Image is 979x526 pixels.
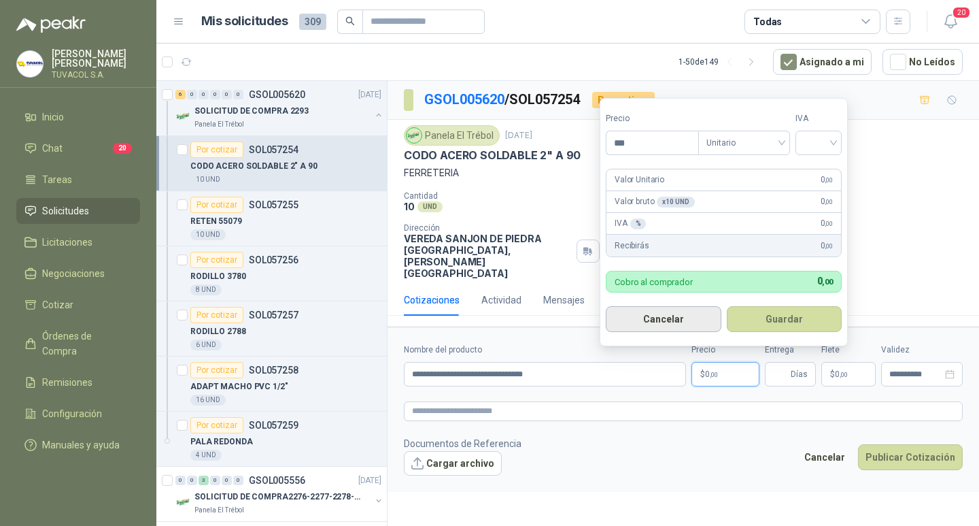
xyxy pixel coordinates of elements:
[42,203,89,218] span: Solicitudes
[817,276,833,286] span: 0
[42,110,64,125] span: Inicio
[156,357,387,412] a: Por cotizarSOL057258ADAPT MACHO PVC 1/2"16 UND
[52,49,140,68] p: [PERSON_NAME] [PERSON_NAME]
[821,362,876,387] p: $ 0,00
[210,90,220,99] div: 0
[190,270,246,283] p: RODILLO 3780
[156,246,387,301] a: Por cotizarSOL057256RODILLO 37808 UND
[505,129,532,142] p: [DATE]
[249,421,298,430] p: SOL057259
[404,293,460,308] div: Cotizaciones
[424,89,581,110] p: / SOL057254
[156,412,387,467] a: Por cotizarSOL057259PALA REDONDA4 UND
[187,476,197,485] div: 0
[543,293,585,308] div: Mensajes
[16,229,140,255] a: Licitaciones
[795,112,842,125] label: IVA
[592,92,655,108] div: Por cotizar
[16,401,140,427] a: Configuración
[404,201,415,212] p: 10
[190,160,317,173] p: CODO ACERO SOLDABLE 2" A 90
[615,278,693,286] p: Cobro al comprador
[404,344,686,357] label: Nombre del producto
[16,369,140,395] a: Remisiones
[175,494,192,510] img: Company Logo
[190,284,222,295] div: 8 UND
[691,344,759,357] label: Precio
[156,136,387,191] a: Por cotizarSOL057254CODO ACERO SOLDABLE 2" A 9010 UND
[16,167,140,193] a: Tareas
[42,329,127,359] span: Órdenes de Compra
[858,444,963,470] button: Publicar Cotización
[16,432,140,458] a: Manuales y ayuda
[190,380,288,393] p: ADAPT MACHO PVC 1/2"
[113,143,132,154] span: 20
[952,6,971,19] span: 20
[249,310,298,320] p: SOL057257
[727,306,842,332] button: Guardar
[345,16,355,26] span: search
[190,307,243,323] div: Por cotizar
[194,505,244,516] p: Panela El Trébol
[691,362,759,387] p: $0,00
[821,217,833,230] span: 0
[825,242,833,250] span: ,00
[194,491,364,504] p: SOLICITUD DE COMPRA2276-2277-2278-2284-2285-
[822,278,833,286] span: ,00
[42,375,92,390] span: Remisiones
[190,229,226,240] div: 10 UND
[615,195,695,208] p: Valor bruto
[821,344,876,357] label: Flete
[175,472,384,516] a: 0 0 3 0 0 0 GSOL005556[DATE] Company LogoSOLICITUD DE COMPRA2276-2277-2278-2284-2285-Panela El Tr...
[615,174,664,186] p: Valor Unitario
[882,49,963,75] button: No Leídos
[249,145,298,154] p: SOL057254
[797,444,853,470] button: Cancelar
[404,233,571,279] p: VEREDA SANJON DE PIEDRA [GEOGRAPHIC_DATA] , [PERSON_NAME][GEOGRAPHIC_DATA]
[175,476,186,485] div: 0
[16,16,86,33] img: Logo peakr
[249,90,305,99] p: GSOL005620
[753,14,782,29] div: Todas
[175,90,186,99] div: 6
[190,395,226,406] div: 16 UND
[190,252,243,268] div: Por cotizar
[404,165,963,180] p: FERRETERIA
[233,90,243,99] div: 0
[190,417,243,433] div: Por cotizar
[156,191,387,246] a: Por cotizarSOL057255RETEN 5507910 UND
[424,91,504,108] a: GSOL005620
[679,51,762,73] div: 1 - 50 de 149
[657,197,694,208] div: x 10 UND
[190,435,253,448] p: PALA REDONDA
[190,197,243,213] div: Por cotizar
[606,112,698,125] label: Precio
[190,325,246,338] p: RODILLO 2788
[222,90,232,99] div: 0
[840,371,848,378] span: ,00
[825,220,833,227] span: ,00
[765,344,816,357] label: Entrega
[821,195,833,208] span: 0
[299,14,326,30] span: 309
[404,148,581,163] p: CODO ACERO SOLDABLE 2" A 90
[42,438,120,453] span: Manuales y ayuda
[210,476,220,485] div: 0
[249,255,298,265] p: SOL057256
[825,176,833,184] span: ,00
[16,292,140,318] a: Cotizar
[404,436,521,451] p: Documentos de Referencia
[821,174,833,186] span: 0
[481,293,521,308] div: Actividad
[821,240,833,252] span: 0
[190,340,222,350] div: 6 UND
[156,301,387,357] a: Por cotizarSOL057257RODILLO 27886 UND
[42,172,72,187] span: Tareas
[358,88,381,101] p: [DATE]
[615,217,646,230] p: IVA
[404,191,600,201] p: Cantidad
[404,125,500,146] div: Panela El Trébol
[199,90,209,99] div: 0
[201,12,288,31] h1: Mis solicitudes
[881,344,963,357] label: Validez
